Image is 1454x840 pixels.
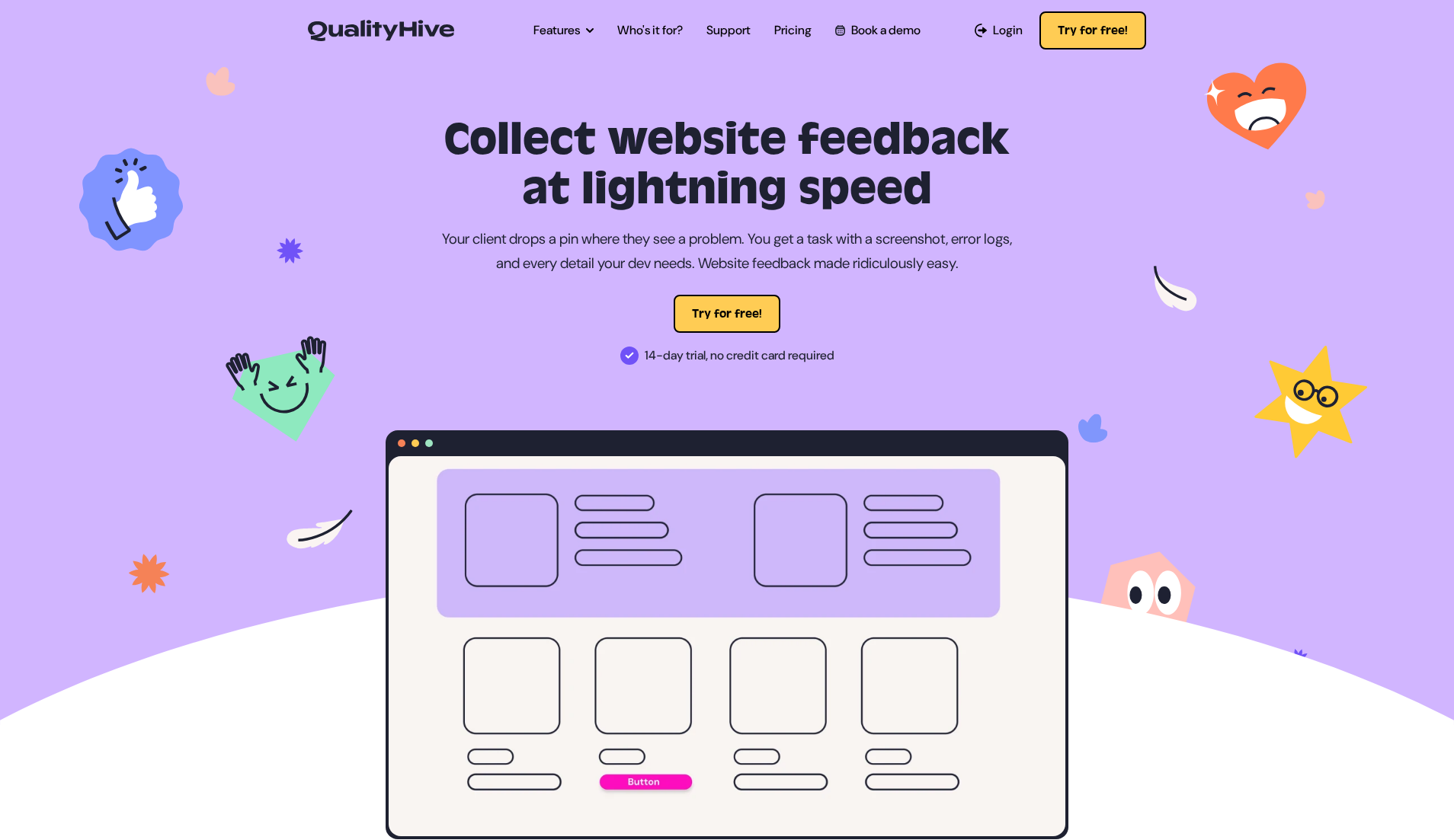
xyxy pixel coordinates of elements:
h1: Collect website feedback at lightning speed [386,116,1068,215]
img: QualityHive - Bug Tracking Tool [308,20,454,41]
img: 14-day trial, no credit card required [620,347,639,365]
img: Task Tracking Tool for Designers [79,58,1375,772]
a: Login [975,21,1023,40]
button: Try for free! [1039,11,1146,50]
img: Book a QualityHive Demo [835,25,845,35]
button: Try for free! [674,295,780,333]
a: Who's it for? [617,21,683,40]
p: Your client drops a pin where they see a problem. You get a task with a screenshot, error logs, a... [441,227,1013,276]
a: Pricing [774,21,812,40]
span: Login [993,21,1023,40]
a: Features [533,21,594,40]
a: Support [706,21,751,40]
a: Book a demo [835,21,921,40]
span: 14-day trial, no credit card required [645,343,834,368]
